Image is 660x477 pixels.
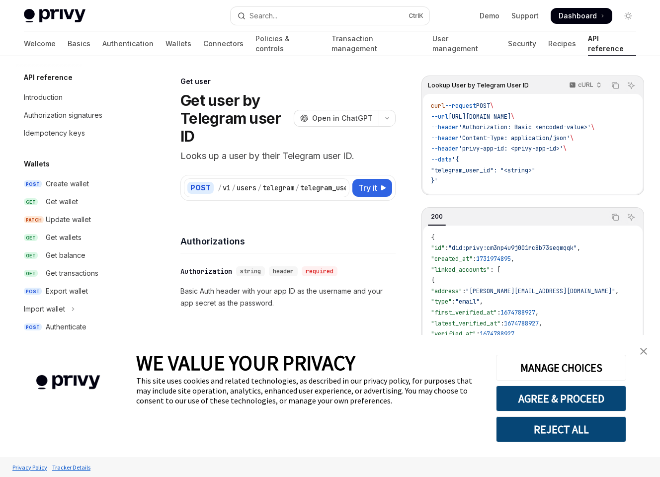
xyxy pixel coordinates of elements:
[16,211,143,229] a: PATCHUpdate wallet
[452,156,459,163] span: '{
[46,267,98,279] div: Get transactions
[466,287,615,295] span: "[PERSON_NAME][EMAIL_ADDRESS][DOMAIN_NAME]"
[46,178,89,190] div: Create wallet
[46,196,78,208] div: Get wallet
[24,252,38,259] span: GET
[431,234,434,241] span: {
[24,198,38,206] span: GET
[165,32,191,56] a: Wallets
[180,235,396,248] h4: Authorizations
[476,255,511,263] span: 1731974895
[609,79,622,92] button: Copy the contents from the code block
[634,341,654,361] a: close banner
[452,298,455,306] span: :
[455,298,480,306] span: "email"
[240,267,261,275] span: string
[480,298,483,306] span: ,
[295,183,299,193] div: /
[46,321,86,333] div: Authenticate
[625,211,638,224] button: Ask AI
[445,244,448,252] span: :
[431,156,452,163] span: --data
[24,72,73,83] h5: API reference
[46,214,91,226] div: Update wallet
[10,459,50,476] a: Privacy Policy
[591,123,594,131] span: \
[431,287,462,295] span: "address"
[445,102,476,110] span: --request
[46,232,82,243] div: Get wallets
[24,234,38,241] span: GET
[302,266,337,276] div: required
[223,183,231,193] div: v1
[273,267,294,275] span: header
[615,287,619,295] span: ,
[539,319,542,327] span: ,
[294,110,379,127] button: Open in ChatGPT
[24,323,42,331] span: POST
[504,319,539,327] span: 1674788927
[352,179,392,197] button: Try it
[459,145,563,153] span: 'privy-app-id: <privy-app-id>'
[24,32,56,56] a: Welcome
[237,183,256,193] div: users
[480,330,514,338] span: 1674788927
[508,32,536,56] a: Security
[588,32,636,56] a: API reference
[431,319,500,327] span: "latest_verified_at"
[180,149,396,163] p: Looks up a user by their Telegram user ID.
[262,183,294,193] div: telegram
[496,386,626,411] button: AGREE & PROCEED
[358,182,377,194] span: Try it
[578,81,593,89] p: cURL
[431,166,535,174] span: "telegram_user_id": "<string>"
[497,309,500,317] span: :
[500,309,535,317] span: 1674788927
[16,264,143,282] a: GETGet transactions
[16,88,143,106] a: Introduction
[535,309,539,317] span: ,
[496,416,626,442] button: REJECT ALL
[16,124,143,142] a: Idempotency keys
[331,32,420,56] a: Transaction management
[609,211,622,224] button: Copy the contents from the code block
[24,109,102,121] div: Authorization signatures
[620,8,636,24] button: Toggle dark mode
[180,266,232,276] div: Authorization
[24,180,42,188] span: POST
[563,145,567,153] span: \
[16,106,143,124] a: Authorization signatures
[459,123,591,131] span: 'Authorization: Basic <encoded-value>'
[431,266,490,274] span: "linked_accounts"
[409,12,423,20] span: Ctrl K
[480,11,499,21] a: Demo
[511,11,539,21] a: Support
[564,77,606,94] button: cURL
[46,249,85,261] div: Get balance
[24,158,50,170] h5: Wallets
[559,11,597,21] span: Dashboard
[16,175,143,193] a: POSTCreate wallet
[428,81,529,89] span: Lookup User by Telegram User ID
[16,193,143,211] a: GETGet wallet
[431,123,459,131] span: --header
[24,9,85,23] img: light logo
[24,270,38,277] span: GET
[431,298,452,306] span: "type"
[257,183,261,193] div: /
[16,229,143,246] a: GETGet wallets
[68,32,90,56] a: Basics
[187,182,214,194] div: POST
[462,287,466,295] span: :
[448,244,577,252] span: "did:privy:cm3np4u9j001rc8b73seqmqqk"
[625,79,638,92] button: Ask AI
[24,303,65,315] div: Import wallet
[50,459,93,476] a: Tracker Details
[136,350,355,376] span: WE VALUE YOUR PRIVACY
[16,318,143,336] a: POSTAuthenticate
[459,134,570,142] span: 'Content-Type: application/json'
[473,255,476,263] span: :
[428,211,446,223] div: 200
[640,348,647,355] img: close banner
[102,32,154,56] a: Authentication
